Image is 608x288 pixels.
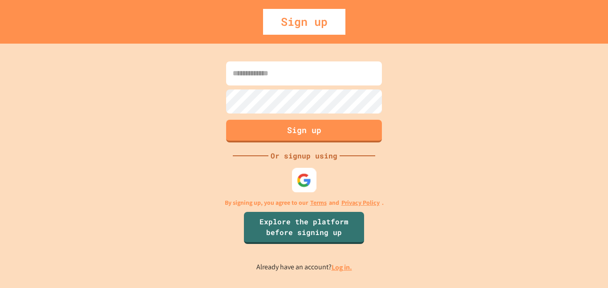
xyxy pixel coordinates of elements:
[244,212,364,244] a: Explore the platform before signing up
[226,120,382,142] button: Sign up
[297,173,312,187] img: google-icon.svg
[268,150,340,161] div: Or signup using
[225,198,384,207] p: By signing up, you agree to our and .
[310,198,327,207] a: Terms
[332,263,352,272] a: Log in.
[263,9,345,35] div: Sign up
[256,262,352,273] p: Already have an account?
[341,198,380,207] a: Privacy Policy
